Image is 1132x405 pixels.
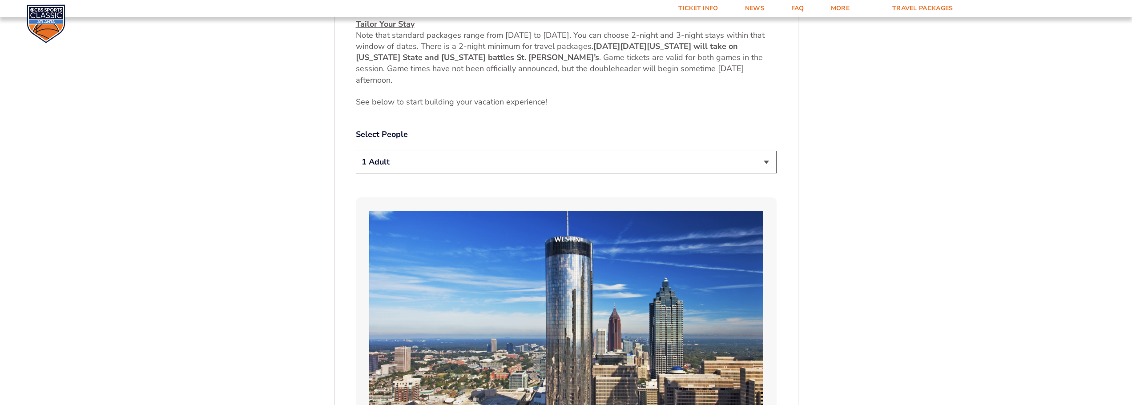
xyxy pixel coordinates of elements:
[356,129,777,140] label: Select People
[356,96,777,108] p: See below to start building your vacation e
[593,41,647,52] strong: [DATE][DATE]
[511,96,547,107] span: xperience!
[356,19,415,29] u: Tailor Your Stay
[27,4,65,43] img: CBS Sports Classic
[356,52,763,85] span: . Game tickets are valid for both games in the session. Game times have not been officially annou...
[356,41,738,63] strong: [US_STATE] will take on [US_STATE] State and [US_STATE] battles St. [PERSON_NAME]’s
[356,30,765,52] span: Note that standard packages range from [DATE] to [DATE]. You can choose 2-night and 3-night stays...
